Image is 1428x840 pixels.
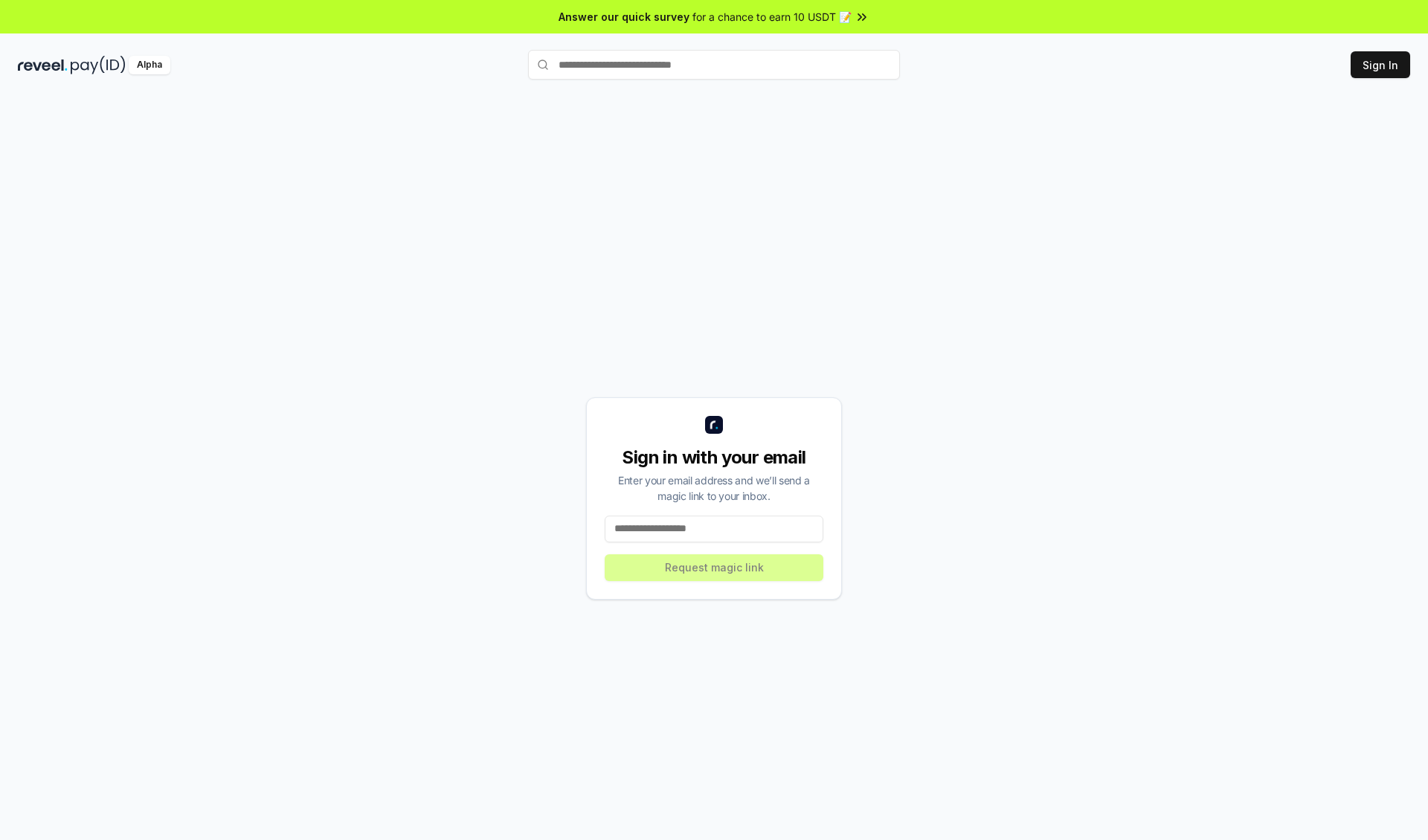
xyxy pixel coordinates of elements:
span: for a chance to earn 10 USDT 📝 [692,9,852,25]
button: Sign In [1351,51,1410,78]
div: Alpha [129,56,170,74]
img: logo_small [705,416,723,434]
img: reveel_dark [18,56,68,74]
img: pay_id [71,56,126,74]
div: Sign in with your email [605,446,823,469]
span: Answer our quick survey [559,9,689,25]
div: Enter your email address and we’ll send a magic link to your inbox. [605,472,823,504]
